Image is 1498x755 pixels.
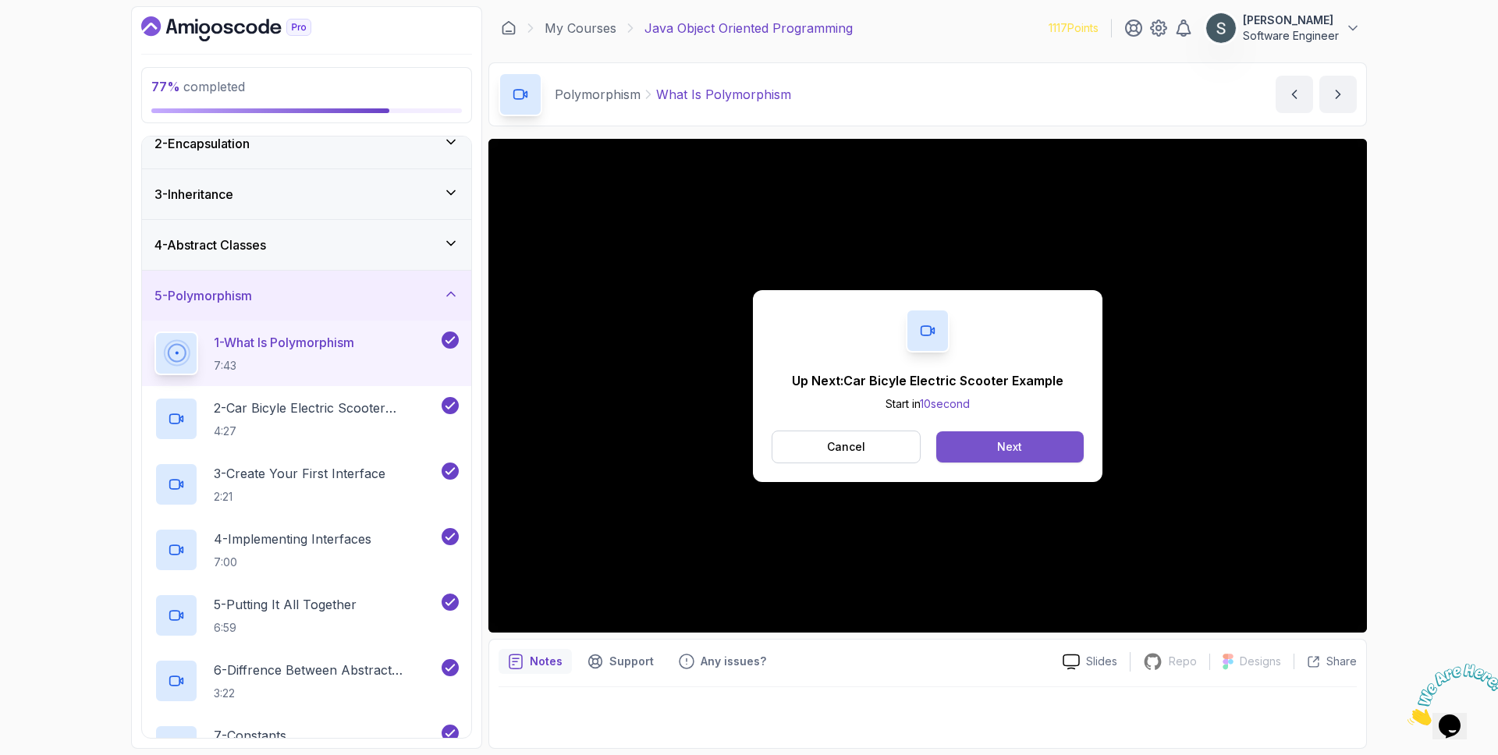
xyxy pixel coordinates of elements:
span: completed [151,79,245,94]
button: 2-Encapsulation [142,119,471,168]
iframe: chat widget [1401,658,1498,732]
p: Up Next: Car Bicyle Electric Scooter Example [792,371,1063,390]
p: 4:27 [214,424,438,439]
a: Dashboard [141,16,347,41]
p: 1117 Points [1049,20,1099,36]
button: 5-Putting It All Together6:59 [154,594,459,637]
p: Start in [792,396,1063,412]
button: 6-Diffrence Between Abstract Classes And Interfaces3:22 [154,659,459,703]
p: 3:22 [214,686,438,701]
button: 3-Create Your First Interface2:21 [154,463,459,506]
p: Repo [1169,654,1197,669]
button: notes button [499,649,572,674]
p: Software Engineer [1243,28,1339,44]
button: next content [1319,76,1357,113]
a: My Courses [545,19,616,37]
p: Polymorphism [555,85,641,104]
button: Support button [578,649,663,674]
p: [PERSON_NAME] [1243,12,1339,28]
p: Designs [1240,654,1281,669]
p: 6:59 [214,620,357,636]
img: Chat attention grabber [6,6,103,68]
p: 1 - What Is Polymorphism [214,333,354,352]
button: Next [936,431,1084,463]
a: Slides [1050,654,1130,670]
p: 2:21 [214,489,385,505]
img: user profile image [1206,13,1236,43]
button: Share [1294,654,1357,669]
h3: 3 - Inheritance [154,185,233,204]
iframe: 1 - What is Polymorphism [488,139,1367,633]
p: Notes [530,654,563,669]
p: What Is Polymorphism [656,85,791,104]
button: 2-Car Bicyle Electric Scooter Example4:27 [154,397,459,441]
p: 2 - Car Bicyle Electric Scooter Example [214,399,438,417]
p: Cancel [827,439,865,455]
p: 7:00 [214,555,371,570]
p: Java Object Oriented Programming [644,19,853,37]
button: user profile image[PERSON_NAME]Software Engineer [1205,12,1361,44]
h3: 5 - Polymorphism [154,286,252,305]
p: Support [609,654,654,669]
button: 1-What Is Polymorphism7:43 [154,331,459,375]
p: Slides [1086,654,1117,669]
p: 7 - Constants [214,726,286,745]
button: Cancel [772,431,921,463]
button: 3-Inheritance [142,169,471,219]
span: 10 second [920,397,970,410]
p: 7:43 [214,358,354,374]
p: Share [1326,654,1357,669]
h3: 2 - Encapsulation [154,134,250,153]
p: Any issues? [701,654,766,669]
h3: 4 - Abstract Classes [154,236,266,254]
button: 5-Polymorphism [142,271,471,321]
p: 5 - Putting It All Together [214,595,357,614]
div: Next [997,439,1022,455]
p: 3 - Create Your First Interface [214,464,385,483]
p: 6 - Diffrence Between Abstract Classes And Interfaces [214,661,438,679]
a: Dashboard [501,20,516,36]
button: 4-Abstract Classes [142,220,471,270]
button: 4-Implementing Interfaces7:00 [154,528,459,572]
p: 4 - Implementing Interfaces [214,530,371,548]
span: 77 % [151,79,180,94]
button: previous content [1276,76,1313,113]
button: Feedback button [669,649,776,674]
